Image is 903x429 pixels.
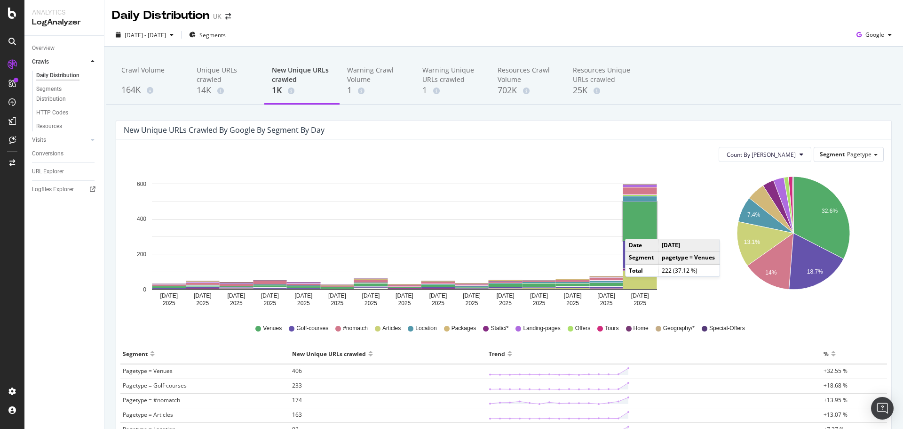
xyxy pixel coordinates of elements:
div: Segments Distribution [36,84,88,104]
text: 2025 [163,300,175,307]
div: Overview [32,43,55,53]
text: 2025 [331,300,344,307]
text: [DATE] [362,292,380,299]
div: New Unique URLs crawled by google by Segment by Day [124,125,325,135]
text: 18.7% [807,268,823,275]
div: Crawl Volume [121,65,182,83]
span: Google [865,31,884,39]
text: [DATE] [396,292,413,299]
div: Resources Unique URLs crawled [573,65,633,84]
td: [DATE] [658,239,720,251]
div: Daily Distribution [36,71,79,81]
text: [DATE] [564,292,582,299]
td: Segment [626,251,658,264]
text: [DATE] [328,292,346,299]
div: 164K [121,84,182,96]
text: 2025 [398,300,411,307]
button: Google [853,27,895,42]
text: [DATE] [227,292,245,299]
div: URL Explorer [32,167,64,177]
div: New Unique URLs crawled [272,65,332,84]
text: [DATE] [497,292,515,299]
div: Crawls [32,57,49,67]
div: 702K [498,84,558,97]
a: HTTP Codes [36,108,97,118]
text: 2025 [230,300,243,307]
td: pagetype = Venues [658,251,720,264]
span: Packages [451,324,476,332]
a: Resources [36,121,97,131]
div: 25K [573,84,633,97]
div: Daily Distribution [112,8,209,24]
span: Pagetype [847,150,871,158]
text: [DATE] [160,292,178,299]
span: Segment [820,150,845,158]
div: Resources [36,121,62,131]
span: Pagetype = Articles [123,411,173,419]
text: 2025 [432,300,444,307]
div: % [824,346,829,361]
text: [DATE] [597,292,615,299]
text: 2025 [600,300,613,307]
span: Geography/* [663,324,695,332]
text: [DATE] [261,292,279,299]
span: Venues [263,324,282,332]
div: Logfiles Explorer [32,185,74,194]
text: 2025 [634,300,646,307]
div: Analytics [32,8,96,17]
span: +13.95 % [824,396,848,404]
text: 2025 [466,300,478,307]
text: 0 [143,286,146,293]
span: Segments [199,31,226,39]
text: 2025 [364,300,377,307]
svg: A chart. [705,170,882,311]
svg: A chart. [124,170,685,311]
span: 174 [292,396,302,404]
td: Total [626,264,658,276]
text: 32.6% [822,208,838,214]
div: Warning Unique URLs crawled [422,65,483,84]
span: 163 [292,411,302,419]
text: 2025 [566,300,579,307]
a: Daily Distribution [36,71,97,81]
span: Tours [605,324,618,332]
div: 1K [272,84,332,97]
text: [DATE] [463,292,481,299]
span: +13.07 % [824,411,848,419]
div: Warning Crawl Volume [347,65,407,84]
button: Segments [185,27,230,42]
span: Count By Day [727,151,796,159]
div: Open Intercom Messenger [871,397,894,420]
span: Landing-pages [523,324,560,332]
text: 2025 [297,300,310,307]
div: HTTP Codes [36,108,68,118]
a: Segments Distribution [36,84,97,104]
button: Count By [PERSON_NAME] [719,147,811,162]
span: Special-Offers [709,324,745,332]
div: arrow-right-arrow-left [225,13,231,20]
a: Visits [32,135,88,145]
text: 600 [137,181,146,187]
span: Pagetype = #nomatch [123,396,180,404]
a: Crawls [32,57,88,67]
text: [DATE] [530,292,548,299]
text: 2025 [196,300,209,307]
a: URL Explorer [32,167,97,177]
text: 13.1% [744,239,760,245]
text: 2025 [533,300,546,307]
div: Trend [489,346,505,361]
text: [DATE] [194,292,212,299]
span: 406 [292,367,302,375]
div: Segment [123,346,148,361]
div: UK [213,12,222,21]
span: +32.55 % [824,367,848,375]
span: 233 [292,381,302,389]
text: 2025 [499,300,512,307]
td: 222 (37.12 %) [658,264,720,276]
div: 1 [422,84,483,97]
span: Golf-courses [296,324,328,332]
span: Pagetype = Golf-courses [123,381,187,389]
div: Visits [32,135,46,145]
span: +18.68 % [824,381,848,389]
